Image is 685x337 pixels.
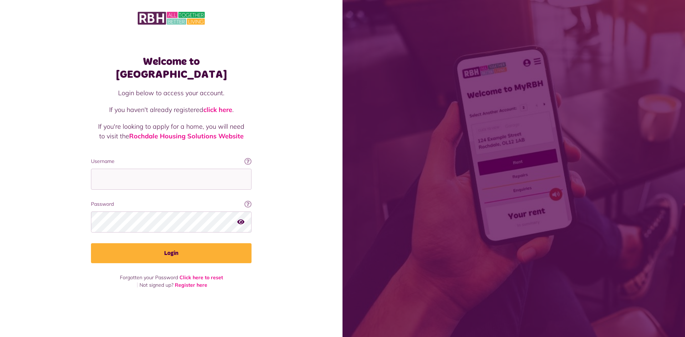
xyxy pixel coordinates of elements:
[91,55,252,81] h1: Welcome to [GEOGRAPHIC_DATA]
[139,282,173,288] span: Not signed up?
[98,105,244,114] p: If you haven't already registered .
[175,282,207,288] a: Register here
[203,106,232,114] a: click here
[129,132,244,140] a: Rochdale Housing Solutions Website
[179,274,223,281] a: Click here to reset
[98,88,244,98] p: Login below to access your account.
[120,274,178,281] span: Forgotten your Password
[98,122,244,141] p: If you're looking to apply for a home, you will need to visit the
[91,200,252,208] label: Password
[91,158,252,165] label: Username
[138,11,205,26] img: MyRBH
[91,243,252,263] button: Login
